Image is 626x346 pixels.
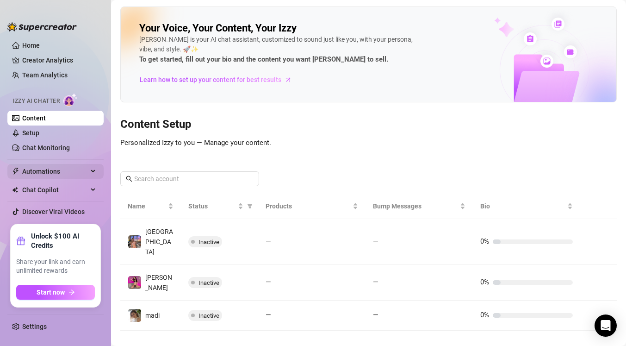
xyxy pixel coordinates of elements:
span: — [266,311,271,319]
th: Status [181,194,258,219]
th: Products [258,194,366,219]
span: arrow-right [68,289,75,296]
span: thunderbolt [12,168,19,175]
span: — [266,278,271,286]
span: Start now [37,289,65,296]
span: Chat Copilot [22,182,88,197]
span: Bio [480,201,565,211]
span: 0% [480,311,489,319]
div: Open Intercom Messenger [595,315,617,337]
span: Automations [22,164,88,179]
img: logo-BBDzfeDw.svg [7,22,77,31]
span: Bump Messages [373,201,458,211]
span: Inactive [198,239,219,245]
span: Inactive [198,279,219,286]
a: Creator Analytics [22,53,96,68]
a: Content [22,114,46,122]
a: Home [22,42,40,49]
span: Inactive [198,312,219,319]
span: [GEOGRAPHIC_DATA] [145,228,173,256]
span: Learn how to set up your content for best results [140,75,281,85]
span: — [266,237,271,245]
span: Share your link and earn unlimited rewards [16,258,95,276]
span: arrow-right [284,75,293,84]
a: Chat Monitoring [22,144,70,151]
a: Settings [22,323,47,330]
span: Name [128,201,166,211]
span: gift [16,236,25,245]
span: 0% [480,237,489,245]
span: filter [247,203,253,209]
span: Personalized Izzy to you — Manage your content. [120,138,271,147]
span: [PERSON_NAME] [145,274,172,291]
strong: Unlock $100 AI Credits [31,232,95,250]
a: Discover Viral Videos [22,208,85,215]
input: Search account [134,174,246,184]
img: AI Chatter [63,93,78,107]
span: — [373,237,378,245]
th: Bio [473,194,580,219]
img: Chat Copilot [12,187,18,193]
a: Learn how to set up your content for best results [139,72,299,87]
img: ai-chatter-content-library-cLFOSyPT.png [473,7,616,102]
button: Start nowarrow-right [16,285,95,300]
span: search [126,176,132,182]
strong: To get started, fill out your bio and the content you want [PERSON_NAME] to sell. [139,55,388,63]
span: madi [145,312,160,319]
span: — [373,278,378,286]
span: — [373,311,378,319]
h3: Content Setup [120,117,617,132]
th: Name [120,194,181,219]
th: Bump Messages [366,194,473,219]
span: 0% [480,278,489,286]
a: Setup [22,129,39,137]
div: [PERSON_NAME] is your AI chat assistant, customized to sound just like you, with your persona, vi... [139,35,417,65]
img: Brooklyn [128,235,141,248]
span: Products [266,201,351,211]
h2: Your Voice, Your Content, Your Izzy [139,22,297,35]
span: Izzy AI Chatter [13,97,60,106]
a: Team Analytics [22,71,68,79]
span: filter [245,199,254,213]
span: Status [188,201,236,211]
img: liz [128,276,141,289]
img: madi [128,309,141,322]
